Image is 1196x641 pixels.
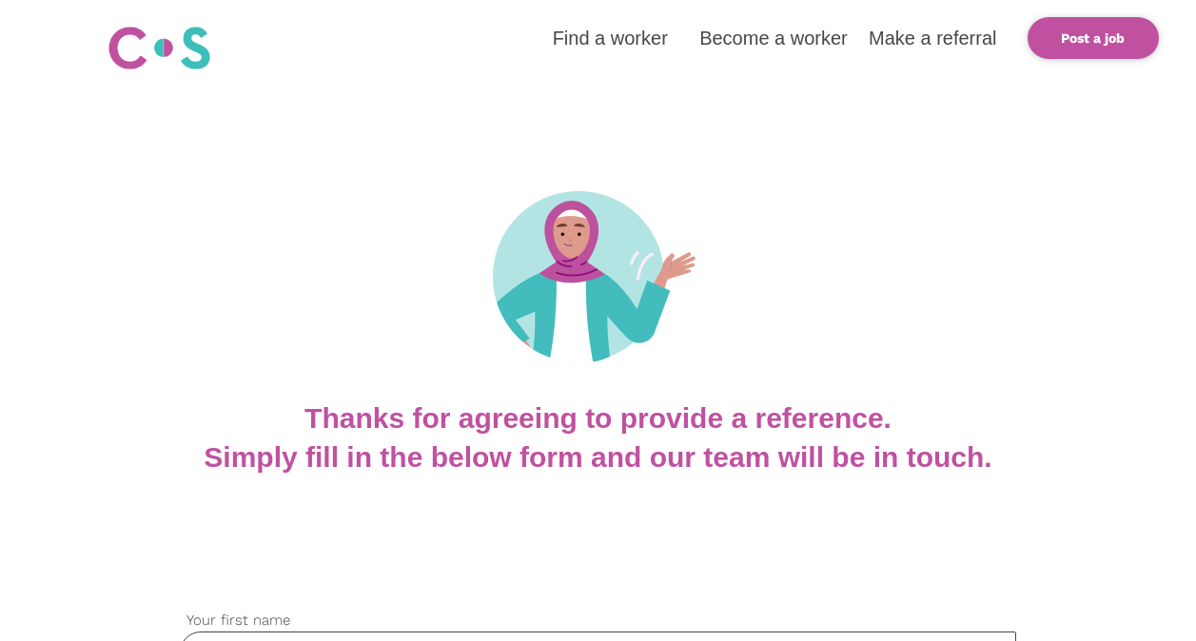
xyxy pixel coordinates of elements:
[553,28,668,49] a: Find a worker
[699,28,848,49] a: Become a worker
[204,441,991,473] b: Simply fill in the below form and our team will be in touch.
[869,28,997,49] a: Make a referral
[304,402,892,434] b: Thanks for agreeing to provide a reference.
[180,610,1017,631] label: Your first name
[1061,30,1125,46] b: Post a job
[1028,17,1159,59] a: Post a job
